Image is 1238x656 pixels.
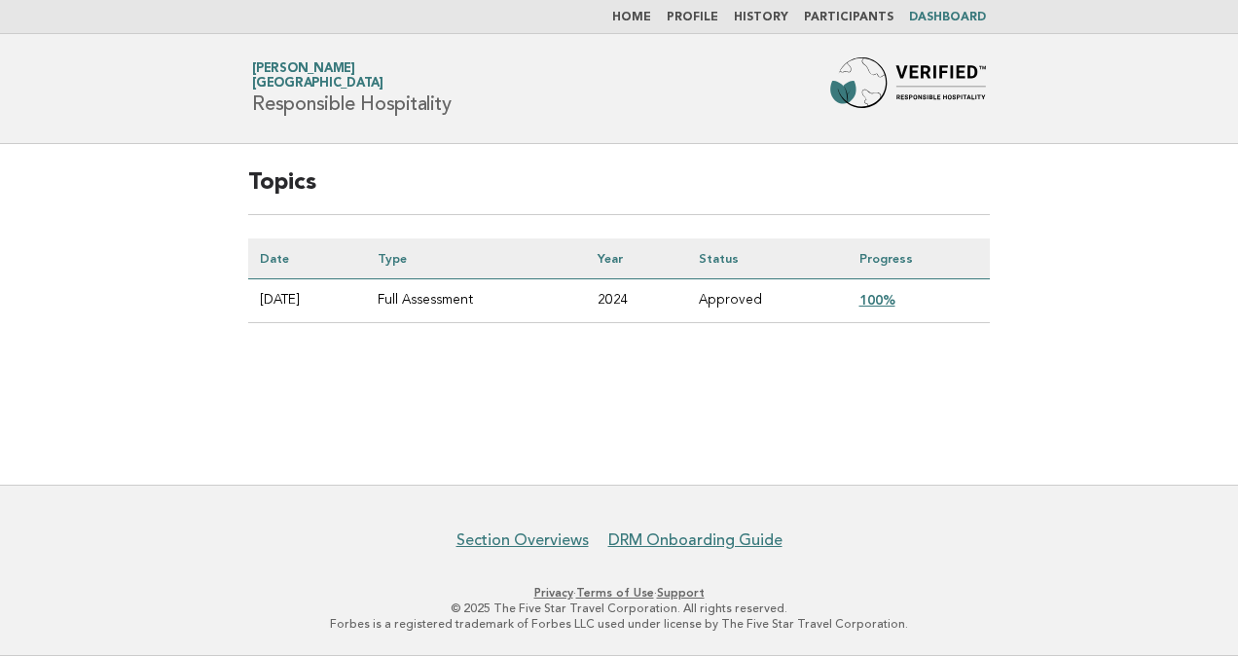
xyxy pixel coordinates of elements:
a: DRM Onboarding Guide [608,530,783,550]
p: · · [27,585,1211,601]
td: [DATE] [248,279,366,323]
th: Status [687,238,848,279]
a: Dashboard [909,12,986,23]
th: Year [586,238,687,279]
td: Full Assessment [366,279,586,323]
th: Progress [848,238,991,279]
a: [PERSON_NAME][GEOGRAPHIC_DATA] [252,62,383,90]
p: Forbes is a registered trademark of Forbes LLC used under license by The Five Star Travel Corpora... [27,616,1211,632]
h2: Topics [248,167,990,215]
td: 2024 [586,279,687,323]
a: Profile [667,12,718,23]
a: Privacy [534,586,573,600]
a: Section Overviews [456,530,589,550]
h1: Responsible Hospitality [252,63,451,114]
a: History [734,12,788,23]
a: Participants [804,12,893,23]
img: Forbes Travel Guide [830,57,986,120]
a: Terms of Use [576,586,654,600]
th: Type [366,238,586,279]
span: [GEOGRAPHIC_DATA] [252,78,383,91]
p: © 2025 The Five Star Travel Corporation. All rights reserved. [27,601,1211,616]
th: Date [248,238,366,279]
a: Home [612,12,651,23]
td: Approved [687,279,848,323]
a: 100% [859,292,895,308]
a: Support [657,586,705,600]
